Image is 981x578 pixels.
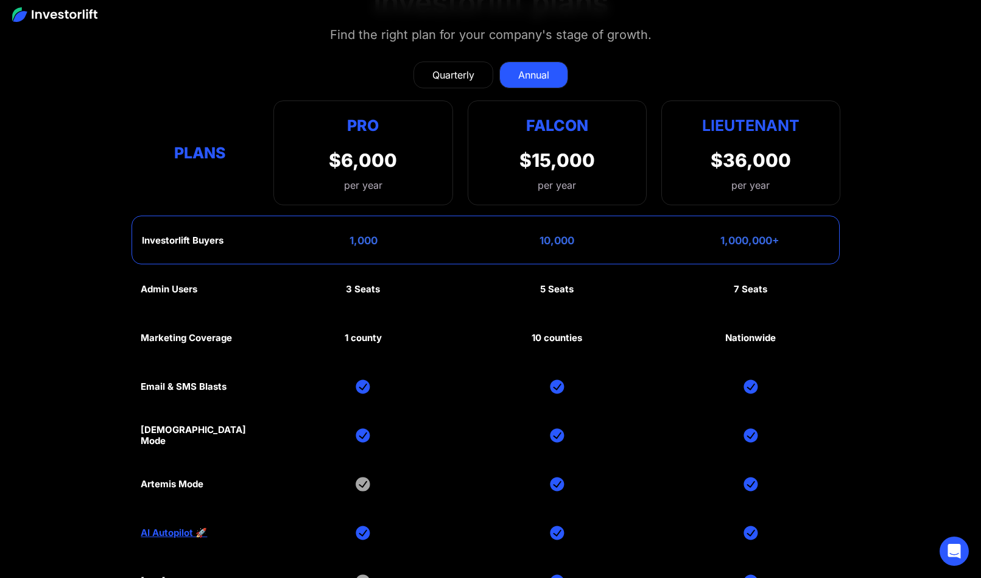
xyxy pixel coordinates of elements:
[711,149,791,171] div: $36,000
[702,116,800,135] strong: Lieutenant
[346,284,380,295] div: 3 Seats
[538,178,576,192] div: per year
[141,284,197,295] div: Admin Users
[532,333,582,344] div: 10 counties
[526,113,588,137] div: Falcon
[141,425,259,446] div: [DEMOGRAPHIC_DATA] Mode
[141,527,207,538] a: AI Autopilot 🚀
[329,113,397,137] div: Pro
[141,333,232,344] div: Marketing Coverage
[142,235,223,246] div: Investorlift Buyers
[141,381,227,392] div: Email & SMS Blasts
[518,68,549,82] div: Annual
[141,479,203,490] div: Artemis Mode
[734,284,767,295] div: 7 Seats
[720,234,779,247] div: 1,000,000+
[519,149,595,171] div: $15,000
[725,333,776,344] div: Nationwide
[329,178,397,192] div: per year
[329,149,397,171] div: $6,000
[350,234,378,247] div: 1,000
[432,68,474,82] div: Quarterly
[330,25,652,44] div: Find the right plan for your company's stage of growth.
[141,141,259,165] div: Plans
[731,178,770,192] div: per year
[940,537,969,566] div: Open Intercom Messenger
[540,284,574,295] div: 5 Seats
[540,234,574,247] div: 10,000
[345,333,382,344] div: 1 county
